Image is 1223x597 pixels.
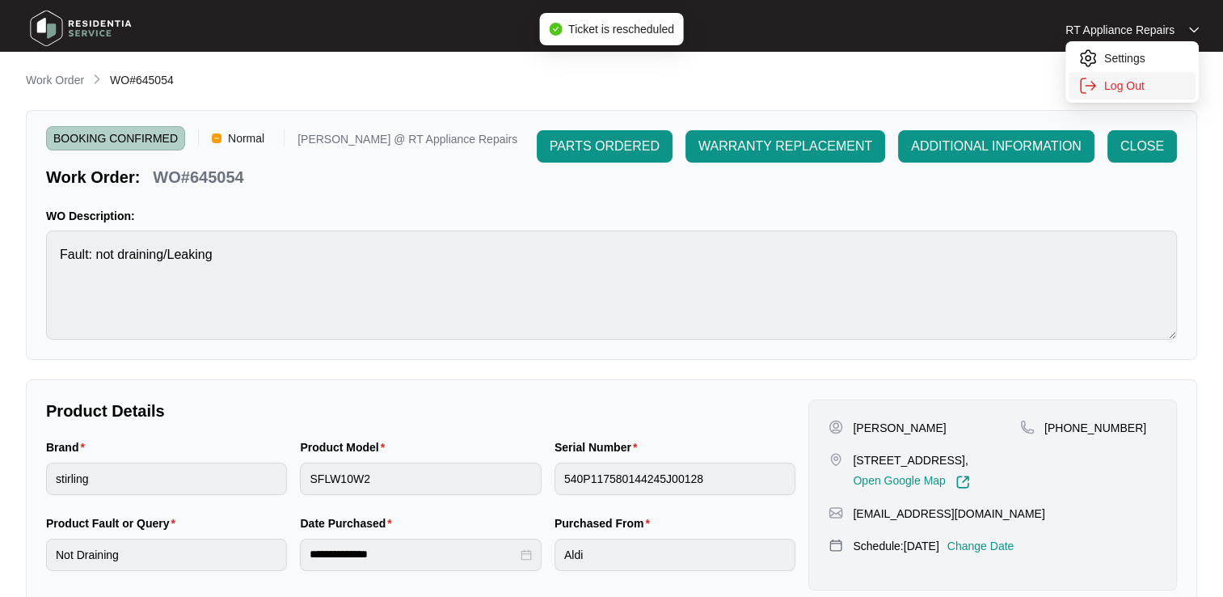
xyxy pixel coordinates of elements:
span: PARTS ORDERED [550,137,660,156]
p: Work Order: [46,166,140,188]
p: WO#645054 [153,166,243,188]
button: CLOSE [1107,130,1177,163]
button: PARTS ORDERED [537,130,673,163]
textarea: Fault: not draining/Leaking [46,231,1177,340]
a: Work Order [23,72,87,90]
span: CLOSE [1120,137,1164,156]
p: [PHONE_NUMBER] [1044,420,1146,436]
input: Product Fault or Query [46,539,287,571]
a: Open Google Map [853,475,969,489]
img: map-pin [829,538,843,553]
input: Product Model [300,463,541,495]
span: ADDITIONAL INFORMATION [911,137,1082,156]
img: chevron-right [91,73,103,86]
p: [EMAIL_ADDRESS][DOMAIN_NAME] [853,506,1044,522]
label: Product Model [300,439,391,455]
label: Date Purchased [300,515,398,531]
button: WARRANTY REPLACEMENT [685,130,885,163]
p: WO Description: [46,208,1177,224]
img: user-pin [829,420,843,434]
span: WO#645054 [110,74,174,87]
input: Brand [46,463,287,495]
span: Normal [221,126,271,150]
button: ADDITIONAL INFORMATION [898,130,1094,163]
p: Change Date [947,538,1014,554]
img: settings icon [1078,76,1098,95]
p: Settings [1104,50,1186,66]
p: Schedule: [DATE] [853,538,938,554]
img: map-pin [829,452,843,467]
label: Serial Number [555,439,643,455]
p: Log Out [1104,78,1186,94]
img: Vercel Logo [212,133,221,143]
img: map-pin [829,506,843,520]
p: [STREET_ADDRESS], [853,452,969,468]
img: Link-External [955,475,970,489]
img: settings icon [1078,49,1098,68]
p: RT Appliance Repairs [1065,22,1175,38]
p: [PERSON_NAME] [853,420,946,436]
span: check-circle [549,23,562,36]
span: BOOKING CONFIRMED [46,126,185,150]
span: WARRANTY REPLACEMENT [698,137,872,156]
img: dropdown arrow [1189,26,1199,34]
label: Purchased From [555,515,656,531]
label: Product Fault or Query [46,515,182,531]
input: Date Purchased [310,546,517,563]
img: map-pin [1020,420,1035,434]
input: Serial Number [555,463,795,495]
label: Brand [46,439,91,455]
p: Product Details [46,400,795,422]
img: residentia service logo [24,4,137,53]
span: Ticket is rescheduled [568,23,674,36]
input: Purchased From [555,539,795,571]
p: Work Order [26,72,84,88]
p: [PERSON_NAME] @ RT Appliance Repairs [297,133,517,150]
